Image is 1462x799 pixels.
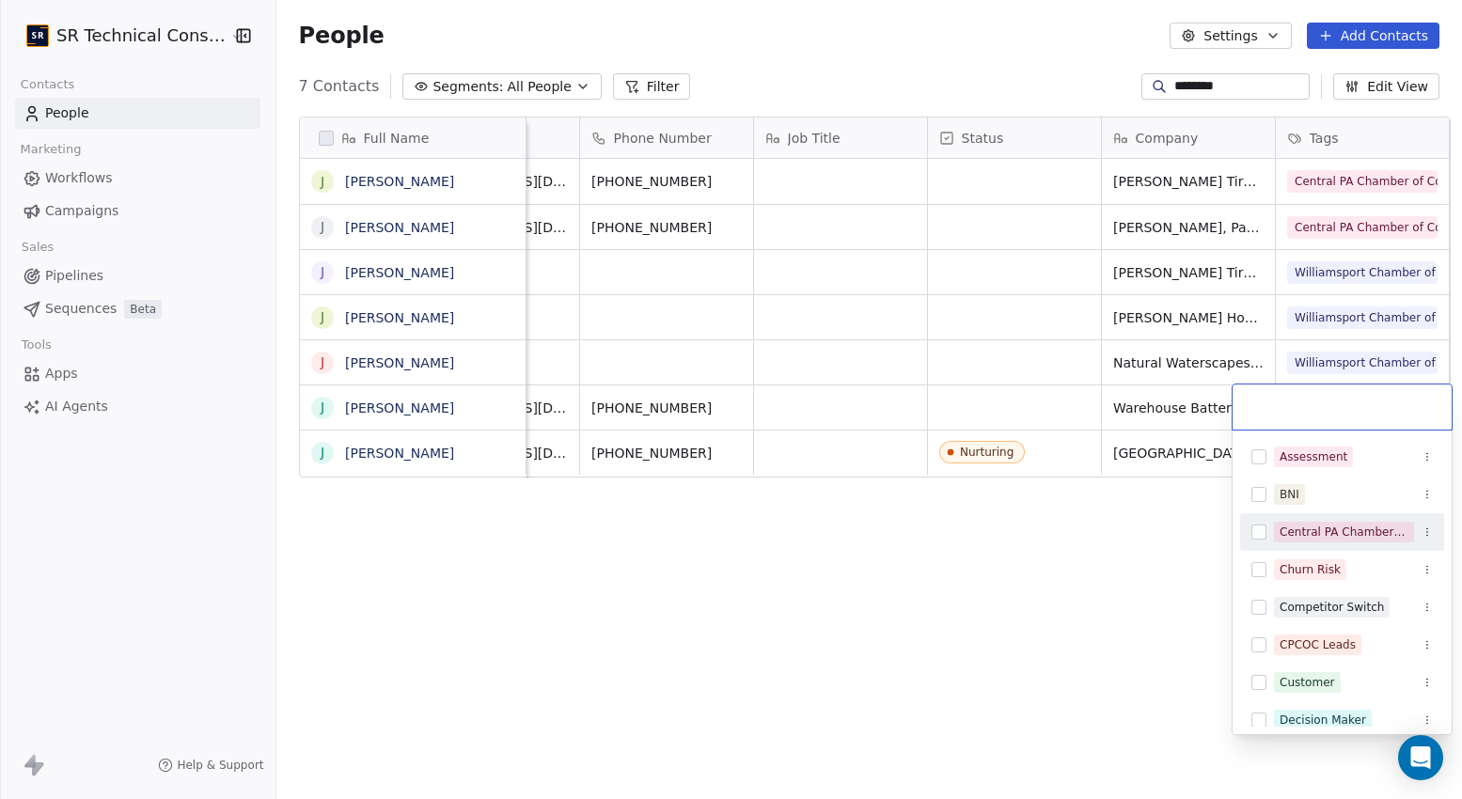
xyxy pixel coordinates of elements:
[1280,561,1341,578] div: Churn Risk
[1280,524,1408,540] div: Central PA Chamber of Commerce
[1280,636,1356,653] div: CPCOC Leads
[1280,448,1347,465] div: Assessment
[1280,712,1366,728] div: Decision Maker
[1280,486,1299,503] div: BNI
[1280,599,1384,616] div: Competitor Switch
[1280,674,1335,691] div: Customer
